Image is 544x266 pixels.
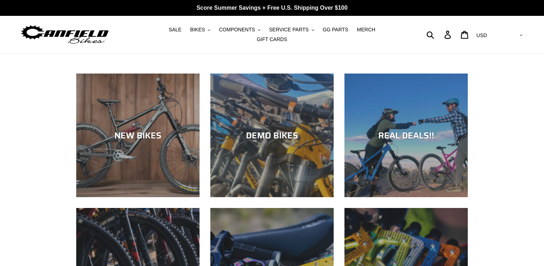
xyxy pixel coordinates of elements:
[76,74,200,197] a: NEW BIKES
[344,74,468,197] a: REAL DEALS!!
[253,35,291,44] a: GIFT CARDS
[219,27,255,33] span: COMPONENTS
[20,23,110,46] img: Canfield Bikes
[265,25,317,35] button: SERVICE PARTS
[319,25,352,35] a: GG PARTS
[215,25,264,35] button: COMPONENTS
[257,36,287,43] span: GIFT CARDS
[210,74,334,197] a: DEMO BIKES
[187,25,214,35] button: BIKES
[190,27,205,33] span: BIKES
[165,25,185,35] a: SALE
[353,25,379,35] a: MERCH
[323,27,348,33] span: GG PARTS
[169,27,182,33] span: SALE
[344,130,468,141] div: REAL DEALS!!
[210,130,334,141] div: DEMO BIKES
[76,130,200,141] div: NEW BIKES
[357,27,375,33] span: MERCH
[430,27,449,43] input: Search
[269,27,308,33] span: SERVICE PARTS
